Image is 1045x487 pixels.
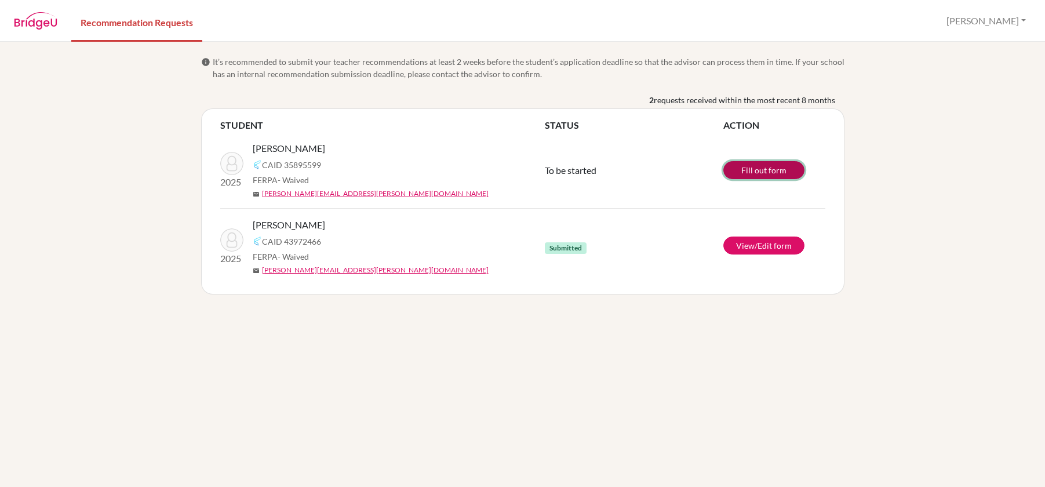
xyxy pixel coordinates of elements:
[654,94,835,106] span: requests received within the most recent 8 months
[545,165,596,176] span: To be started
[545,242,587,254] span: Submitted
[278,175,309,185] span: - Waived
[253,218,325,232] span: [PERSON_NAME]
[220,118,545,132] th: STUDENT
[253,237,262,246] img: Common App logo
[14,12,57,30] img: BridgeU logo
[253,141,325,155] span: [PERSON_NAME]
[723,118,825,132] th: ACTION
[220,228,243,252] img: Shaik, Aqeel
[941,10,1031,32] button: [PERSON_NAME]
[278,252,309,261] span: - Waived
[262,235,321,248] span: CAID 43972466
[253,267,260,274] span: mail
[262,159,321,171] span: CAID 35895599
[220,152,243,175] img: Bhesania, Aryav
[213,56,844,80] span: It’s recommended to submit your teacher recommendations at least 2 weeks before the student’s app...
[253,250,309,263] span: FERPA
[253,191,260,198] span: mail
[220,175,243,189] p: 2025
[253,174,309,186] span: FERPA
[723,237,804,255] a: View/Edit form
[262,188,489,199] a: [PERSON_NAME][EMAIL_ADDRESS][PERSON_NAME][DOMAIN_NAME]
[220,252,243,266] p: 2025
[253,160,262,169] img: Common App logo
[201,57,210,67] span: info
[545,118,723,132] th: STATUS
[262,265,489,275] a: [PERSON_NAME][EMAIL_ADDRESS][PERSON_NAME][DOMAIN_NAME]
[649,94,654,106] b: 2
[723,161,804,179] a: Fill out form
[71,2,202,42] a: Recommendation Requests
